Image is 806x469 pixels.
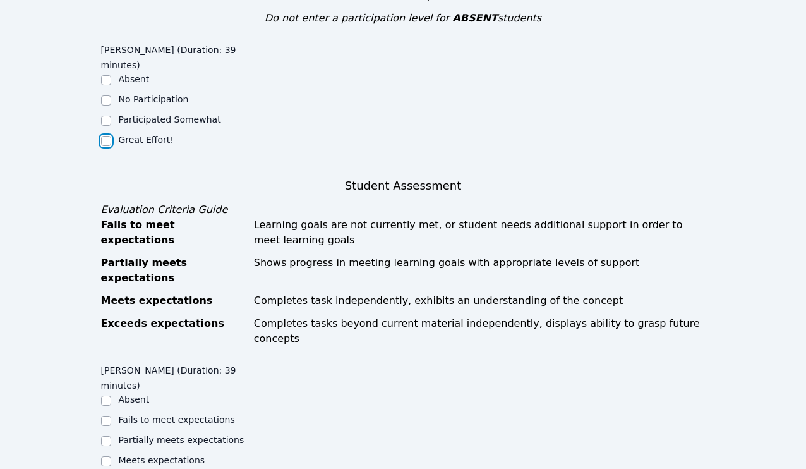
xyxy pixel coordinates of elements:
div: Partially meets expectations [101,255,246,286]
div: Meets expectations [101,293,246,308]
div: Shows progress in meeting learning goals with appropriate levels of support [254,255,706,286]
label: Meets expectations [119,455,205,465]
span: ABSENT [452,12,497,24]
div: Exceeds expectations [101,316,246,346]
legend: [PERSON_NAME] (Duration: 39 minutes) [101,359,252,393]
div: Do not enter a participation level for students [101,11,706,26]
div: Completes tasks beyond current material independently, displays ability to grasp future concepts [254,316,706,346]
label: Partially meets expectations [119,435,244,445]
h3: Student Assessment [101,177,706,195]
label: Great Effort! [119,135,174,145]
div: Fails to meet expectations [101,217,246,248]
div: Learning goals are not currently met, or student needs additional support in order to meet learni... [254,217,706,248]
div: Evaluation Criteria Guide [101,202,706,217]
div: Completes task independently, exhibits an understanding of the concept [254,293,706,308]
label: Fails to meet expectations [119,415,235,425]
legend: [PERSON_NAME] (Duration: 39 minutes) [101,39,252,73]
label: No Participation [119,94,189,104]
label: Participated Somewhat [119,114,221,125]
label: Absent [119,74,150,84]
label: Absent [119,394,150,405]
